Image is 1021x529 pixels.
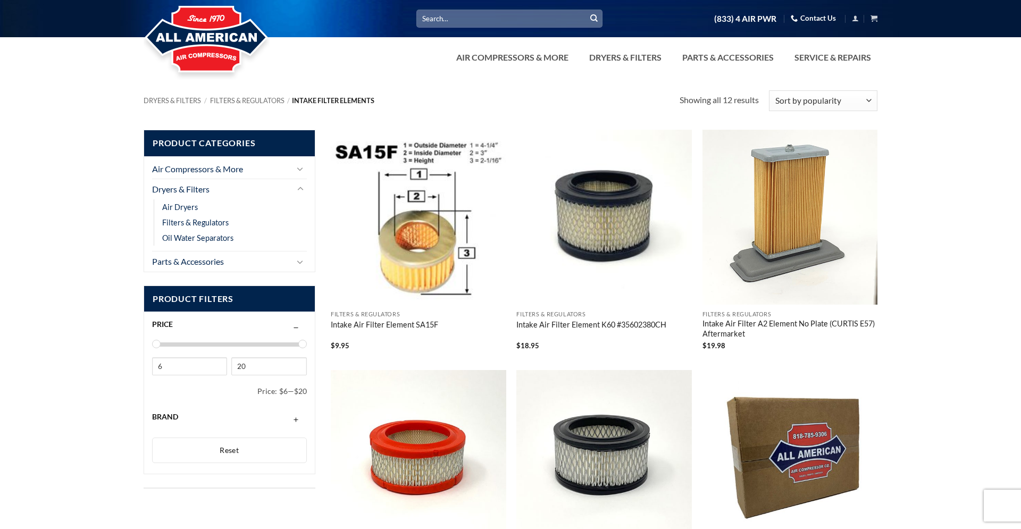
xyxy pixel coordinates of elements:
select: Shop order [769,90,877,111]
a: Air Compressors & More [152,159,291,179]
a: Intake Air Filter Element K60 #35602380CH [516,320,666,332]
span: — [288,387,294,396]
a: Contact Us [791,10,836,27]
span: Price: [257,382,279,400]
a: View cart [871,12,877,25]
a: Dryers & Filters [144,96,201,105]
button: Submit [586,11,602,27]
nav: Breadcrumb [144,97,680,105]
bdi: 18.95 [516,341,539,350]
img: Intake Air Filter A2 Element No Plate (CURTIS E57) Aftermarket [702,130,878,305]
span: $ [702,341,707,350]
a: Parts & Accessories [676,47,780,68]
a: Intake Air Filter A2 Element No Plate (CURTIS E57) Aftermarket [702,319,878,340]
a: Filters & Regulators [210,96,284,105]
span: Product Filters [144,286,315,312]
p: Filters & Regulators [702,311,878,318]
a: Air Compressors & More [450,47,575,68]
p: Filters & Regulators [331,311,506,318]
span: $ [331,341,335,350]
a: Dryers & Filters [152,179,291,199]
span: Price [152,320,173,329]
button: Reset [152,438,307,463]
input: Max price [231,357,306,375]
input: Search… [416,10,602,27]
span: / [287,96,290,105]
a: Intake Air Filter Element SA15F [331,320,438,332]
a: (833) 4 AIR PWR [714,10,776,28]
a: Air Dryers [162,199,198,215]
a: Dryers & Filters [583,47,668,68]
a: Filters & Regulators [162,215,229,230]
button: Toggle [294,255,307,268]
button: Toggle [294,162,307,175]
a: Parts & Accessories [152,251,291,272]
a: Service & Repairs [788,47,877,68]
span: $ [516,341,521,350]
span: / [204,96,207,105]
span: Brand [152,412,178,421]
bdi: 9.95 [331,341,349,350]
a: Oil Water Separators [162,230,233,246]
p: Filters & Regulators [516,311,692,318]
span: $20 [294,387,307,396]
bdi: 19.98 [702,341,725,350]
button: Toggle [294,183,307,196]
span: Product Categories [144,130,315,156]
img: Intake Air Filter Element SA15F [331,130,506,305]
input: Min price [152,357,227,375]
span: Reset [220,446,239,455]
span: $6 [279,387,288,396]
img: Intake Air Filter Element K60 #35602380CH [516,130,692,305]
a: Login [852,12,859,25]
p: Showing all 12 results [680,93,759,107]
